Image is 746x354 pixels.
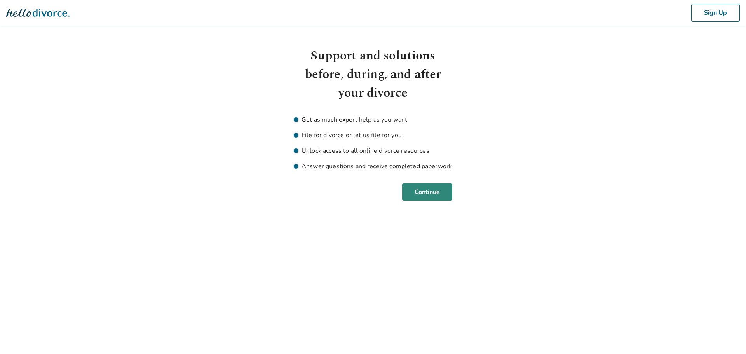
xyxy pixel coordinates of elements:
li: Answer questions and receive completed paperwork [294,162,452,171]
li: File for divorce or let us file for you [294,131,452,140]
iframe: Chat Widget [707,317,746,354]
button: Sign Up [691,4,740,22]
li: Get as much expert help as you want [294,115,452,124]
h1: Support and solutions before, during, and after your divorce [294,47,452,103]
li: Unlock access to all online divorce resources [294,146,452,155]
button: Continue [402,183,452,201]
